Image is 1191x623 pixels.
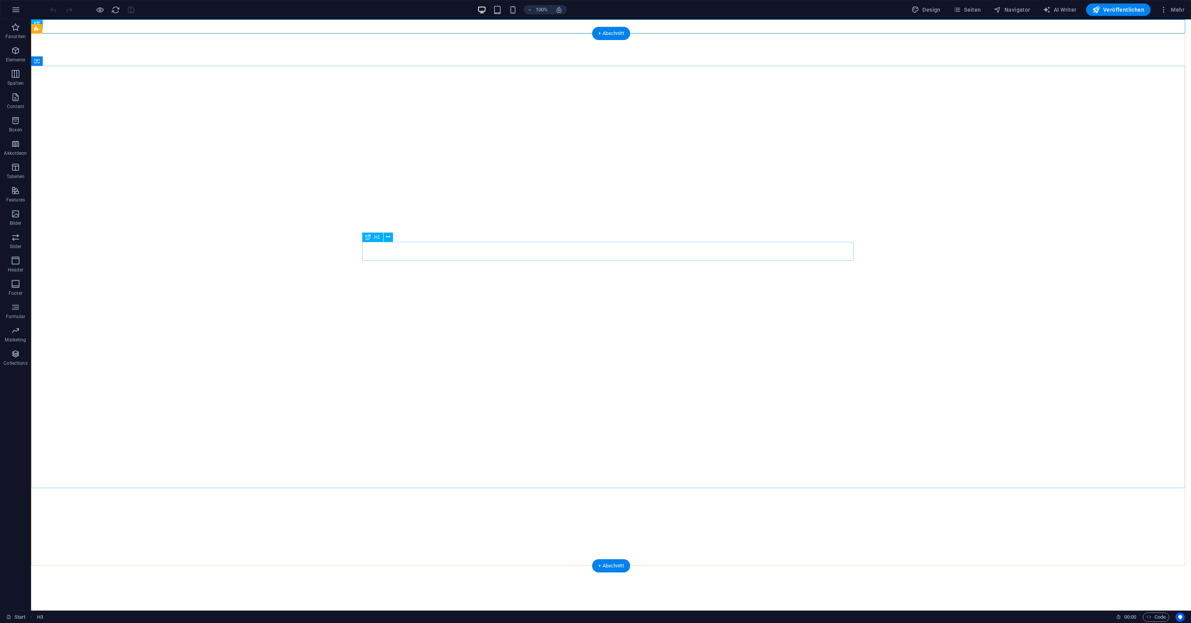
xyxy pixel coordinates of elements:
[4,150,27,156] p: Akkordeon
[5,33,26,40] p: Favoriten
[1146,612,1166,622] span: Code
[37,612,43,622] span: Klick zum Auswählen. Doppelklick zum Bearbeiten
[908,3,944,16] div: Design (Strg+Alt+Y)
[1124,612,1136,622] span: 00 00
[953,6,981,14] span: Seiten
[111,5,120,14] button: reload
[6,197,25,203] p: Features
[10,243,22,250] p: Slider
[10,220,22,226] p: Bilder
[37,612,43,622] nav: breadcrumb
[1143,612,1169,622] button: Code
[9,290,23,296] p: Footer
[912,6,941,14] span: Design
[8,267,23,273] p: Header
[1160,6,1184,14] span: Mehr
[1130,614,1131,620] span: :
[1175,612,1185,622] button: Usercentrics
[524,5,551,14] button: 100%
[1092,6,1144,14] span: Veröffentlichen
[990,3,1034,16] button: Navigator
[111,5,120,14] i: Seite neu laden
[6,57,26,63] p: Elemente
[7,173,24,180] p: Tabellen
[994,6,1030,14] span: Navigator
[5,337,26,343] p: Marketing
[95,5,105,14] button: Klicke hier, um den Vorschau-Modus zu verlassen
[592,559,630,572] div: + Abschnitt
[908,3,944,16] button: Design
[1040,3,1080,16] button: AI Writer
[1116,612,1137,622] h6: Session-Zeit
[3,360,27,366] p: Collections
[1086,3,1151,16] button: Veröffentlichen
[7,103,24,110] p: Content
[1043,6,1077,14] span: AI Writer
[7,80,24,86] p: Spalten
[6,313,26,320] p: Formular
[9,127,22,133] p: Boxen
[950,3,984,16] button: Seiten
[374,235,380,240] span: H1
[592,27,630,40] div: + Abschnitt
[535,5,548,14] h6: 100%
[1157,3,1188,16] button: Mehr
[555,6,562,13] i: Bei Größenänderung Zoomstufe automatisch an das gewählte Gerät anpassen.
[6,612,26,622] a: Klick, um Auswahl aufzuheben. Doppelklick öffnet Seitenverwaltung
